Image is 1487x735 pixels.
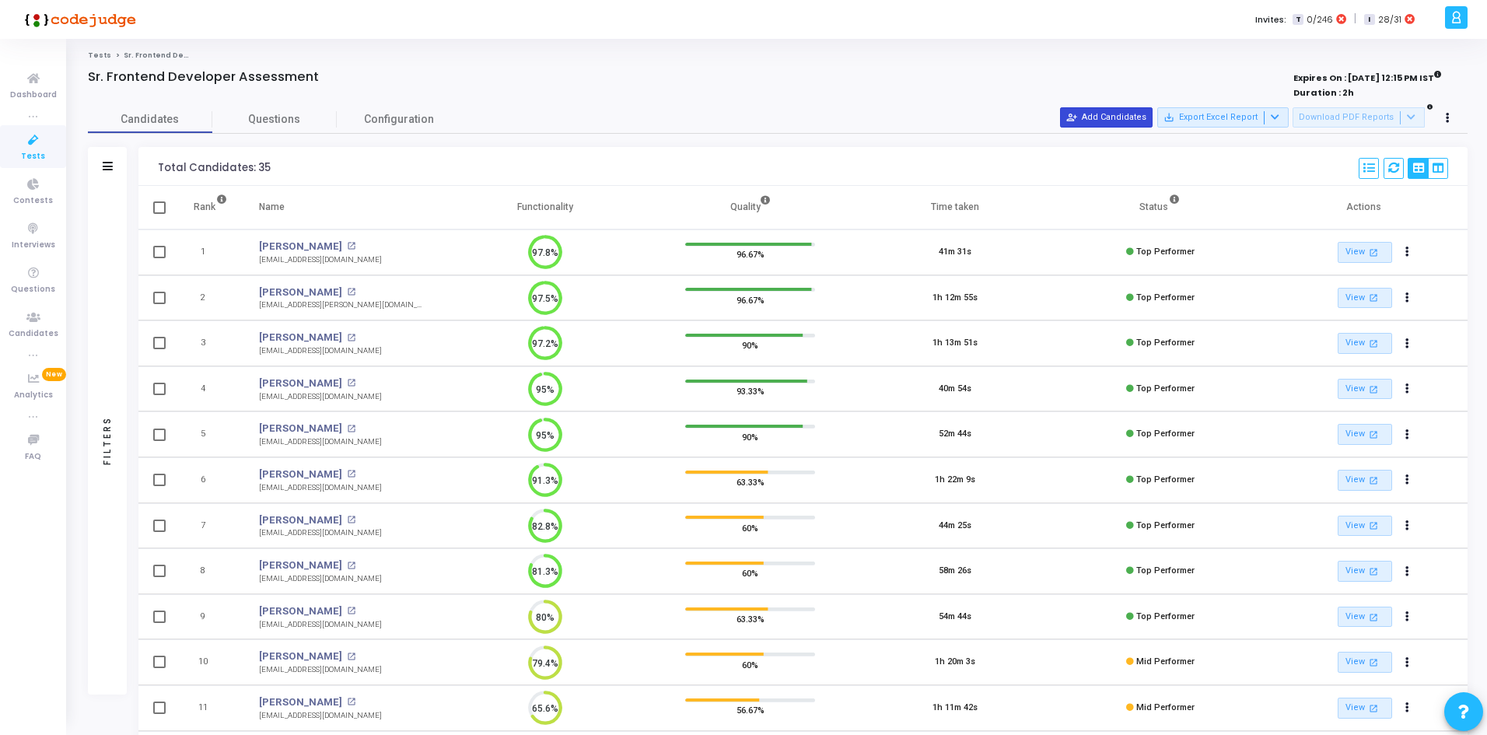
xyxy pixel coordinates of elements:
td: 6 [177,457,243,503]
div: 1h 13m 51s [932,337,978,350]
button: Actions [1397,561,1419,583]
mat-icon: open_in_new [347,242,355,250]
div: 1h 20m 3s [935,656,975,669]
a: View [1338,424,1392,445]
mat-icon: open_in_new [347,653,355,661]
button: Actions [1397,515,1419,537]
button: Add Candidates [1060,107,1153,128]
div: [EMAIL_ADDRESS][DOMAIN_NAME] [259,254,382,266]
a: [PERSON_NAME] [259,239,342,254]
span: Mid Performer [1136,656,1195,667]
span: Contests [13,194,53,208]
a: [PERSON_NAME] [259,604,342,619]
strong: Expires On : [DATE] 12:15 PM IST [1293,68,1442,85]
a: View [1338,698,1392,719]
span: Top Performer [1136,338,1195,348]
button: Actions [1397,697,1419,719]
td: 11 [177,685,243,731]
span: Tests [21,150,45,163]
div: [EMAIL_ADDRESS][PERSON_NAME][DOMAIN_NAME] [259,299,427,311]
a: View [1338,516,1392,537]
span: Top Performer [1136,292,1195,303]
span: 28/31 [1378,13,1401,26]
span: 96.67% [737,292,764,307]
button: Actions [1397,287,1419,309]
span: | [1354,11,1356,27]
div: [EMAIL_ADDRESS][DOMAIN_NAME] [259,527,382,539]
mat-icon: open_in_new [1367,474,1380,487]
span: Candidates [9,327,58,341]
mat-icon: open_in_new [1367,291,1380,304]
div: Name [259,198,285,215]
span: Questions [11,283,55,296]
button: Actions [1397,606,1419,628]
button: Actions [1397,470,1419,492]
a: View [1338,288,1392,309]
div: 1h 11m 42s [932,702,978,715]
button: Export Excel Report [1157,107,1289,128]
div: 54m 44s [939,611,971,624]
mat-icon: open_in_new [1367,611,1380,624]
span: Analytics [14,389,53,402]
td: 9 [177,594,243,640]
mat-icon: open_in_new [347,379,355,387]
div: 44m 25s [939,520,971,533]
span: 63.33% [737,611,764,627]
a: [PERSON_NAME] [259,376,342,391]
a: View [1338,242,1392,263]
td: 2 [177,275,243,321]
mat-icon: open_in_new [1367,383,1380,396]
a: [PERSON_NAME] [259,467,342,482]
td: 3 [177,320,243,366]
td: 8 [177,548,243,594]
span: Mid Performer [1136,702,1195,712]
span: Configuration [364,111,434,128]
mat-icon: open_in_new [1367,337,1380,350]
span: Top Performer [1136,611,1195,621]
span: Top Performer [1136,429,1195,439]
mat-icon: open_in_new [347,698,355,706]
mat-icon: open_in_new [1367,702,1380,715]
mat-icon: open_in_new [347,470,355,478]
img: logo [19,4,136,35]
div: [EMAIL_ADDRESS][DOMAIN_NAME] [259,436,382,448]
mat-icon: open_in_new [1367,246,1380,259]
div: 40m 54s [939,383,971,396]
mat-icon: open_in_new [347,607,355,615]
a: View [1338,652,1392,673]
div: [EMAIL_ADDRESS][DOMAIN_NAME] [259,710,382,722]
div: 58m 26s [939,565,971,578]
button: Actions [1397,424,1419,446]
td: 4 [177,366,243,412]
span: 90% [742,429,758,444]
div: [EMAIL_ADDRESS][DOMAIN_NAME] [259,345,382,357]
span: Interviews [12,239,55,252]
mat-icon: open_in_new [1367,428,1380,441]
mat-icon: open_in_new [347,562,355,570]
div: 52m 44s [939,428,971,441]
th: Functionality [443,186,648,229]
span: 96.67% [737,247,764,262]
span: New [42,368,66,381]
span: Sr. Frontend Developer Assessment [124,51,265,60]
mat-icon: open_in_new [1367,656,1380,669]
a: View [1338,470,1392,491]
th: Rank [177,186,243,229]
div: 1h 12m 55s [932,292,978,305]
a: [PERSON_NAME] [259,649,342,664]
span: 60% [742,520,758,535]
span: Questions [212,111,337,128]
td: 10 [177,639,243,685]
span: 60% [742,565,758,581]
span: 60% [742,656,758,672]
strong: Duration : 2h [1293,86,1354,99]
button: Actions [1397,378,1419,400]
div: [EMAIL_ADDRESS][DOMAIN_NAME] [259,391,382,403]
mat-icon: open_in_new [347,516,355,524]
a: View [1338,333,1392,354]
a: [PERSON_NAME] [259,513,342,528]
span: Top Performer [1136,247,1195,257]
mat-icon: open_in_new [347,425,355,433]
a: View [1338,561,1392,582]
